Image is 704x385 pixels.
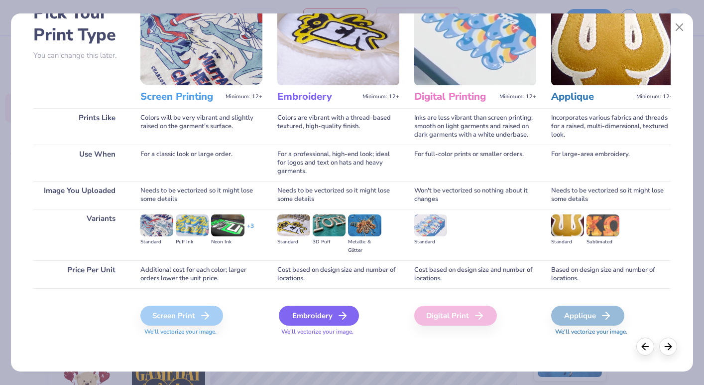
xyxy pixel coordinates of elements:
[551,181,673,209] div: Needs to be vectorized so it might lose some details
[551,90,632,103] h3: Applique
[176,214,209,236] img: Puff Ink
[211,238,244,246] div: Neon Ink
[140,90,222,103] h3: Screen Printing
[33,260,125,288] div: Price Per Unit
[277,214,310,236] img: Standard
[277,181,399,209] div: Needs to be vectorized so it might lose some details
[499,93,536,100] span: Minimum: 12+
[279,306,359,326] div: Embroidery
[414,214,447,236] img: Standard
[551,108,673,145] div: Incorporates various fabrics and threads for a raised, multi-dimensional, textured look.
[670,18,689,37] button: Close
[140,306,223,326] div: Screen Print
[551,306,624,326] div: Applique
[414,260,536,288] div: Cost based on design size and number of locations.
[140,214,173,236] img: Standard
[277,145,399,181] div: For a professional, high-end look; ideal for logos and text on hats and heavy garments.
[551,260,673,288] div: Based on design size and number of locations.
[348,214,381,236] img: Metallic & Glitter
[33,51,125,60] p: You can change this later.
[33,145,125,181] div: Use When
[33,2,125,46] h2: Pick Your Print Type
[414,181,536,209] div: Won't be vectorized so nothing about it changes
[247,222,254,239] div: + 3
[140,328,262,336] span: We'll vectorize your image.
[277,328,399,336] span: We'll vectorize your image.
[587,214,619,236] img: Sublimated
[348,238,381,255] div: Metallic & Glitter
[226,93,262,100] span: Minimum: 12+
[33,209,125,260] div: Variants
[140,260,262,288] div: Additional cost for each color; larger orders lower the unit price.
[551,238,584,246] div: Standard
[33,181,125,209] div: Image You Uploaded
[587,238,619,246] div: Sublimated
[551,145,673,181] div: For large-area embroidery.
[176,238,209,246] div: Puff Ink
[636,93,673,100] span: Minimum: 12+
[414,90,495,103] h3: Digital Printing
[362,93,399,100] span: Minimum: 12+
[414,145,536,181] div: For full-color prints or smaller orders.
[140,145,262,181] div: For a classic look or large order.
[414,238,447,246] div: Standard
[313,238,346,246] div: 3D Puff
[33,108,125,145] div: Prints Like
[140,238,173,246] div: Standard
[277,90,358,103] h3: Embroidery
[551,214,584,236] img: Standard
[140,108,262,145] div: Colors will be very vibrant and slightly raised on the garment's surface.
[211,214,244,236] img: Neon Ink
[277,238,310,246] div: Standard
[277,108,399,145] div: Colors are vibrant with a thread-based textured, high-quality finish.
[140,181,262,209] div: Needs to be vectorized so it might lose some details
[414,306,497,326] div: Digital Print
[551,328,673,336] span: We'll vectorize your image.
[313,214,346,236] img: 3D Puff
[277,260,399,288] div: Cost based on design size and number of locations.
[414,108,536,145] div: Inks are less vibrant than screen printing; smooth on light garments and raised on dark garments ...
